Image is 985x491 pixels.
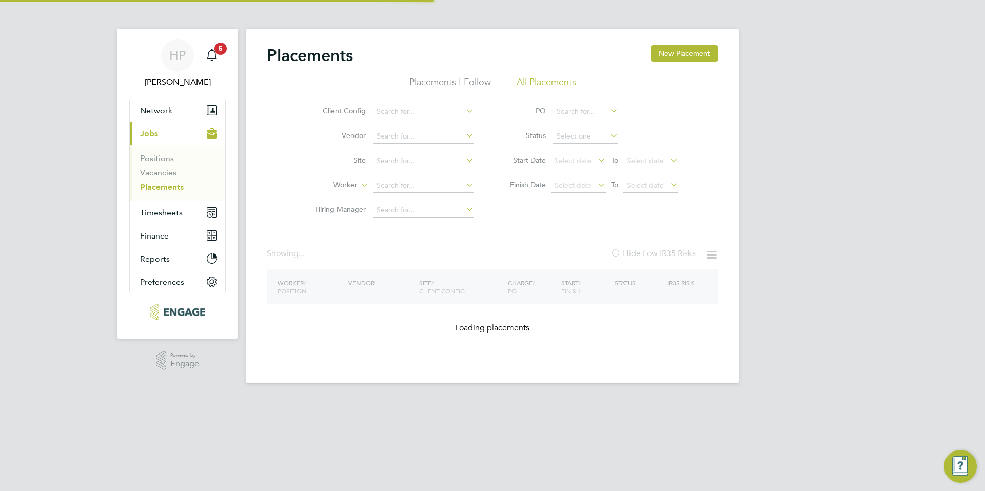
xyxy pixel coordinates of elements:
span: 5 [214,43,227,55]
label: Start Date [500,155,546,165]
input: Search for... [373,179,474,193]
span: Jobs [140,129,158,139]
div: Showing [267,248,307,259]
label: Worker [298,180,357,190]
label: Client Config [307,106,366,115]
nav: Main navigation [117,29,238,339]
button: Engage Resource Center [944,450,977,483]
input: Search for... [373,203,474,218]
label: PO [500,106,546,115]
button: Network [130,99,225,122]
span: Finance [140,231,169,241]
li: All Placements [517,76,576,94]
button: Timesheets [130,201,225,224]
a: Go to home page [129,304,226,320]
button: Preferences [130,270,225,293]
input: Search for... [373,105,474,119]
span: Select date [555,156,592,165]
input: Search for... [373,129,474,144]
div: Jobs [130,145,225,201]
span: Preferences [140,277,184,287]
a: Powered byEngage [156,351,200,370]
input: Select one [553,129,618,144]
a: 5 [202,39,222,72]
span: Select date [627,156,664,165]
input: Search for... [553,105,618,119]
img: xede-logo-retina.png [150,304,205,320]
a: Vacancies [140,168,176,178]
label: Status [500,131,546,140]
h2: Placements [267,45,353,66]
input: Search for... [373,154,474,168]
label: Finish Date [500,180,546,189]
a: Placements [140,182,184,192]
button: Finance [130,224,225,247]
span: Select date [627,181,664,190]
span: Engage [170,360,199,368]
button: Jobs [130,122,225,145]
button: New Placement [651,45,718,62]
span: Hannah Pearce [129,76,226,88]
label: Vendor [307,131,366,140]
a: Positions [140,153,174,163]
span: Powered by [170,351,199,360]
li: Placements I Follow [409,76,491,94]
label: Hide Low IR35 Risks [610,248,696,259]
button: Reports [130,247,225,270]
span: To [608,178,621,191]
span: ... [299,248,305,259]
span: Network [140,106,172,115]
label: Hiring Manager [307,205,366,214]
a: HP[PERSON_NAME] [129,39,226,88]
span: Reports [140,254,170,264]
span: Timesheets [140,208,183,218]
span: To [608,153,621,167]
label: Site [307,155,366,165]
span: Select date [555,181,592,190]
span: HP [169,49,186,62]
